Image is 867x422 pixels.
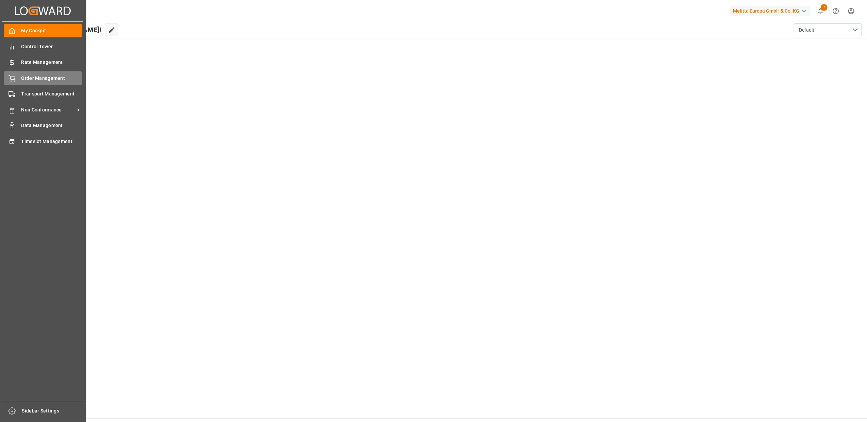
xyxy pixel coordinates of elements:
[813,3,828,19] button: show 7 new notifications
[21,59,82,66] span: Rate Management
[799,27,814,34] span: Default
[4,24,82,37] a: My Cockpit
[4,56,82,69] a: Rate Management
[821,4,828,11] span: 7
[21,27,82,34] span: My Cockpit
[22,407,83,415] span: Sidebar Settings
[21,138,82,145] span: Timeslot Management
[730,6,810,16] div: Melitta Europa GmbH & Co. KG
[730,4,813,17] button: Melitta Europa GmbH & Co. KG
[21,75,82,82] span: Order Management
[4,71,82,85] a: Order Management
[21,122,82,129] span: Data Management
[21,106,75,113] span: Non Conformance
[794,23,862,36] button: open menu
[4,119,82,132] a: Data Management
[21,90,82,98] span: Transport Management
[4,40,82,53] a: Control Tower
[828,3,844,19] button: Help Center
[4,135,82,148] a: Timeslot Management
[21,43,82,50] span: Control Tower
[4,87,82,101] a: Transport Management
